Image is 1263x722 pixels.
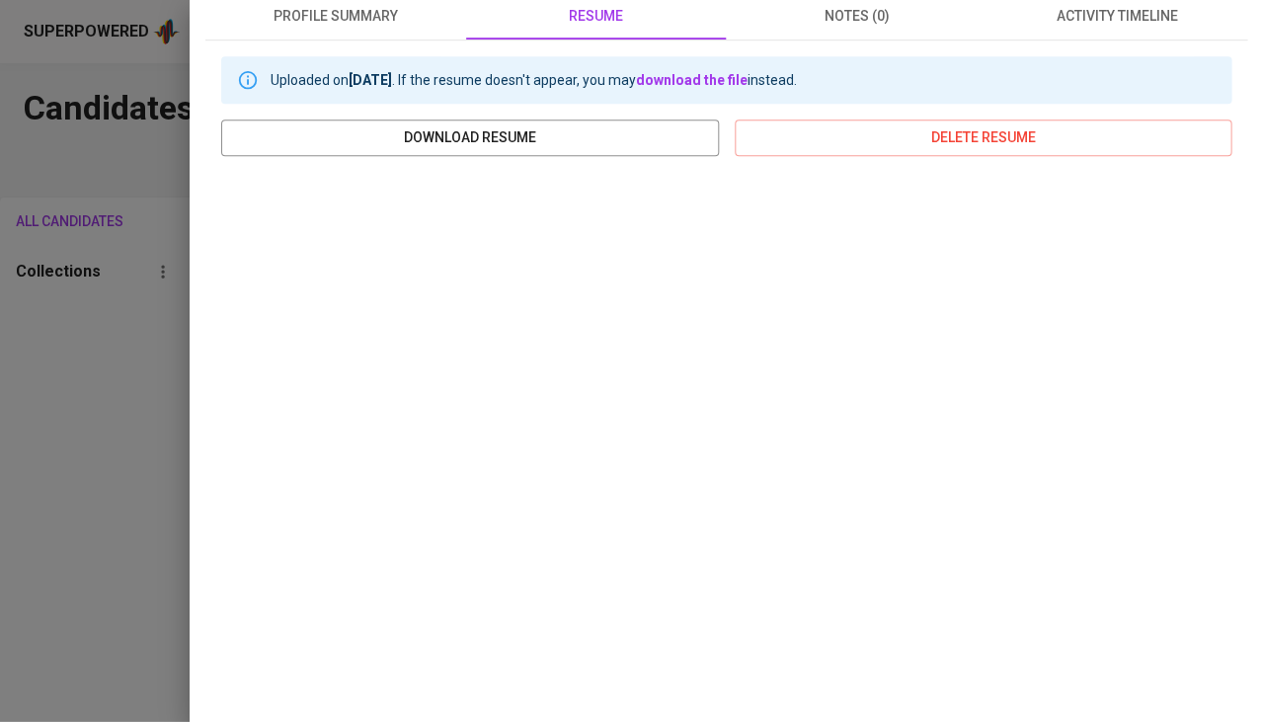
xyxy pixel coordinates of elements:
[478,4,715,29] span: resume
[237,125,703,150] span: download resume
[998,4,1235,29] span: activity timeline
[217,4,454,29] span: profile summary
[271,62,797,98] div: Uploaded on . If the resume doesn't appear, you may instead.
[349,72,392,88] b: [DATE]
[636,72,748,88] a: download the file
[750,125,1217,150] span: delete resume
[221,120,719,156] button: download resume
[735,120,1232,156] button: delete resume
[739,4,976,29] span: notes (0)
